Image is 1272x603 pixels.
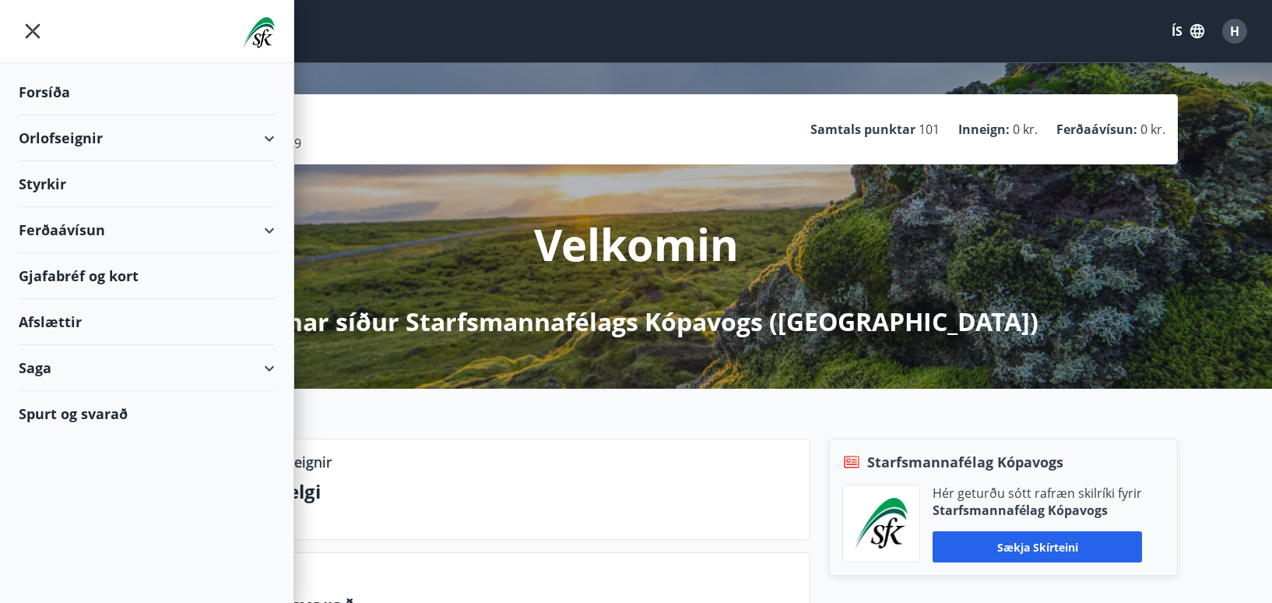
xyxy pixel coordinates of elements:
[534,214,739,273] p: Velkomin
[209,478,797,505] p: Næstu helgi
[933,531,1142,562] button: Sækja skírteini
[19,69,275,115] div: Forsíða
[243,17,275,48] img: union_logo
[933,502,1142,519] p: Starfsmannafélag Kópavogs
[867,452,1063,472] span: Starfsmannafélag Kópavogs
[19,161,275,207] div: Styrkir
[1013,121,1038,138] span: 0 kr.
[19,253,275,299] div: Gjafabréf og kort
[855,498,908,549] img: x5MjQkxwhnYn6YREZUTEa9Q4KsBUeQdWGts9Dj4O.png
[1140,121,1165,138] span: 0 kr.
[1230,23,1239,40] span: H
[19,207,275,253] div: Ferðaávísun
[19,391,275,436] div: Spurt og svarað
[19,299,275,345] div: Afslættir
[19,345,275,391] div: Saga
[1056,121,1137,138] p: Ferðaávísun :
[19,17,47,45] button: menu
[234,305,1038,339] p: á Mínar síður Starfsmannafélags Kópavogs ([GEOGRAPHIC_DATA])
[19,115,275,161] div: Orlofseignir
[810,121,915,138] p: Samtals punktar
[1163,17,1213,45] button: ÍS
[958,121,1010,138] p: Inneign :
[919,121,940,138] span: 101
[933,485,1142,502] p: Hér geturðu sótt rafræn skilríki fyrir
[1216,12,1253,50] button: H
